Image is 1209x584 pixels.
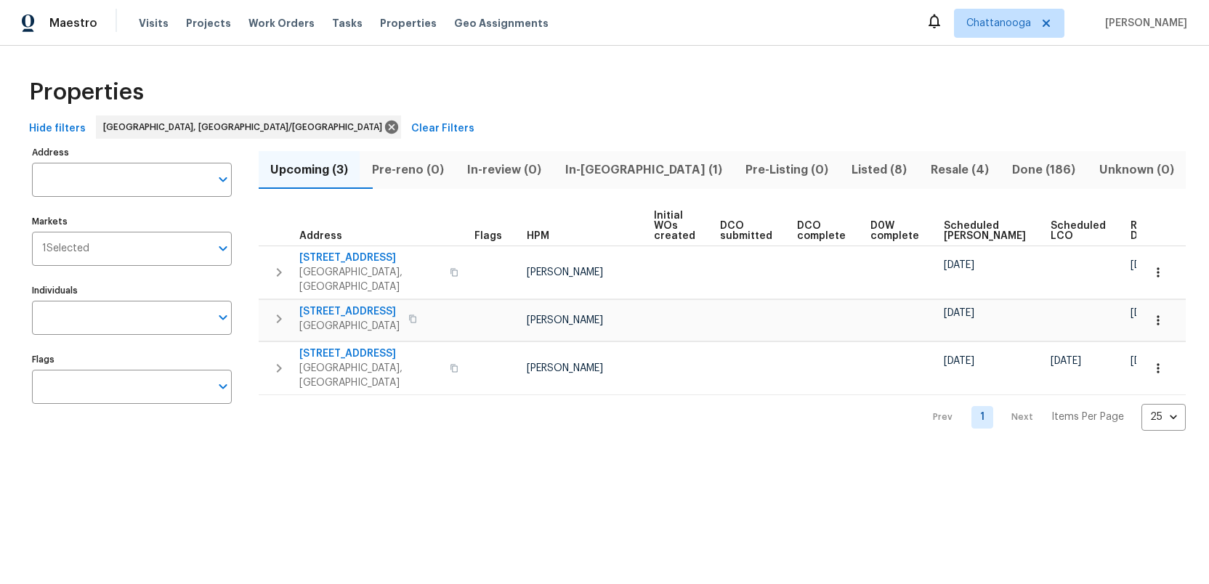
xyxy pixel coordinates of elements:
[267,160,351,180] span: Upcoming (3)
[299,304,400,319] span: [STREET_ADDRESS]
[32,148,232,157] label: Address
[870,221,919,241] span: D0W complete
[368,160,446,180] span: Pre-reno (0)
[971,406,993,429] a: Goto page 1
[944,260,974,270] span: [DATE]
[1051,410,1124,424] p: Items Per Page
[1131,356,1161,366] span: [DATE]
[527,315,603,325] span: [PERSON_NAME]
[1131,260,1161,270] span: [DATE]
[96,115,401,139] div: [GEOGRAPHIC_DATA], [GEOGRAPHIC_DATA]/[GEOGRAPHIC_DATA]
[32,286,232,295] label: Individuals
[411,120,474,138] span: Clear Filters
[32,217,232,226] label: Markets
[299,251,441,265] span: [STREET_ADDRESS]
[299,346,441,361] span: [STREET_ADDRESS]
[562,160,724,180] span: In-[GEOGRAPHIC_DATA] (1)
[454,16,549,31] span: Geo Assignments
[527,267,603,277] span: [PERSON_NAME]
[849,160,910,180] span: Listed (8)
[248,16,315,31] span: Work Orders
[186,16,231,31] span: Projects
[720,221,772,241] span: DCO submitted
[1131,221,1162,241] span: Ready Date
[1051,356,1081,366] span: [DATE]
[527,231,549,241] span: HPM
[139,16,169,31] span: Visits
[405,115,480,142] button: Clear Filters
[474,231,502,241] span: Flags
[23,115,92,142] button: Hide filters
[380,16,437,31] span: Properties
[1141,398,1186,436] div: 25
[49,16,97,31] span: Maestro
[213,307,233,328] button: Open
[299,361,441,390] span: [GEOGRAPHIC_DATA], [GEOGRAPHIC_DATA]
[944,356,974,366] span: [DATE]
[1099,16,1187,31] span: [PERSON_NAME]
[1009,160,1078,180] span: Done (186)
[1131,308,1161,318] span: [DATE]
[464,160,544,180] span: In-review (0)
[32,355,232,364] label: Flags
[797,221,846,241] span: DCO complete
[103,120,388,134] span: [GEOGRAPHIC_DATA], [GEOGRAPHIC_DATA]/[GEOGRAPHIC_DATA]
[944,308,974,318] span: [DATE]
[527,363,603,373] span: [PERSON_NAME]
[654,211,695,241] span: Initial WOs created
[42,243,89,255] span: 1 Selected
[213,238,233,259] button: Open
[919,404,1186,431] nav: Pagination Navigation
[1096,160,1177,180] span: Unknown (0)
[29,120,86,138] span: Hide filters
[743,160,831,180] span: Pre-Listing (0)
[299,231,342,241] span: Address
[213,169,233,190] button: Open
[332,18,363,28] span: Tasks
[213,376,233,397] button: Open
[299,265,441,294] span: [GEOGRAPHIC_DATA], [GEOGRAPHIC_DATA]
[29,85,144,100] span: Properties
[944,221,1026,241] span: Scheduled [PERSON_NAME]
[1051,221,1106,241] span: Scheduled LCO
[966,16,1031,31] span: Chattanooga
[928,160,992,180] span: Resale (4)
[299,319,400,333] span: [GEOGRAPHIC_DATA]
